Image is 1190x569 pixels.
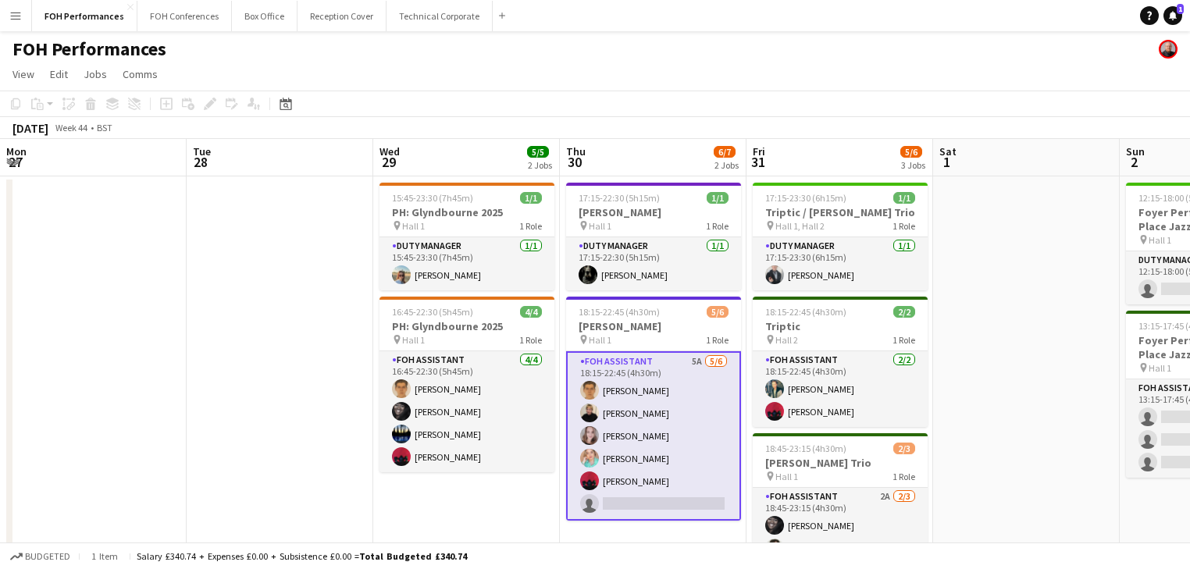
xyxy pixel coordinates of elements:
[191,153,211,171] span: 28
[566,297,741,521] app-job-card: 18:15-22:45 (4h30m)5/6[PERSON_NAME] Hall 11 RoleFOH Assistant5A5/618:15-22:45 (4h30m)[PERSON_NAME...
[892,334,915,346] span: 1 Role
[297,1,387,31] button: Reception Cover
[892,220,915,232] span: 1 Role
[379,205,554,219] h3: PH: Glyndbourne 2025
[939,144,957,158] span: Sat
[519,220,542,232] span: 1 Role
[359,550,467,562] span: Total Budgeted £340.74
[84,67,107,81] span: Jobs
[707,192,729,204] span: 1/1
[44,64,74,84] a: Edit
[753,319,928,333] h3: Triptic
[12,67,34,81] span: View
[527,146,549,158] span: 5/5
[52,122,91,133] span: Week 44
[775,220,825,232] span: Hall 1, Hall 2
[379,183,554,290] app-job-card: 15:45-23:30 (7h45m)1/1PH: Glyndbourne 2025 Hall 11 RoleDuty Manager1/115:45-23:30 (7h45m)[PERSON_...
[137,1,232,31] button: FOH Conferences
[706,334,729,346] span: 1 Role
[753,183,928,290] app-job-card: 17:15-23:30 (6h15m)1/1Triptic / [PERSON_NAME] Trio Hall 1, Hall 21 RoleDuty Manager1/117:15-23:30...
[1163,6,1182,25] a: 1
[765,306,846,318] span: 18:15-22:45 (4h30m)
[379,144,400,158] span: Wed
[387,1,493,31] button: Technical Corporate
[566,237,741,290] app-card-role: Duty Manager1/117:15-22:30 (5h15m)[PERSON_NAME]
[25,551,70,562] span: Budgeted
[579,192,660,204] span: 17:15-22:30 (5h15m)
[520,306,542,318] span: 4/4
[893,306,915,318] span: 2/2
[1126,144,1145,158] span: Sun
[753,297,928,427] app-job-card: 18:15-22:45 (4h30m)2/2Triptic Hall 21 RoleFOH Assistant2/218:15-22:45 (4h30m)[PERSON_NAME][PERSON...
[8,548,73,565] button: Budgeted
[123,67,158,81] span: Comms
[1149,362,1171,374] span: Hall 1
[566,319,741,333] h3: [PERSON_NAME]
[707,306,729,318] span: 5/6
[753,237,928,290] app-card-role: Duty Manager1/117:15-23:30 (6h15m)[PERSON_NAME]
[116,64,164,84] a: Comms
[753,351,928,427] app-card-role: FOH Assistant2/218:15-22:45 (4h30m)[PERSON_NAME][PERSON_NAME]
[753,456,928,470] h3: [PERSON_NAME] Trio
[566,351,741,521] app-card-role: FOH Assistant5A5/618:15-22:45 (4h30m)[PERSON_NAME][PERSON_NAME][PERSON_NAME][PERSON_NAME][PERSON_...
[32,1,137,31] button: FOH Performances
[753,205,928,219] h3: Triptic / [PERSON_NAME] Trio
[893,192,915,204] span: 1/1
[12,120,48,136] div: [DATE]
[901,159,925,171] div: 3 Jobs
[775,334,798,346] span: Hall 2
[566,205,741,219] h3: [PERSON_NAME]
[566,144,586,158] span: Thu
[528,159,552,171] div: 2 Jobs
[50,67,68,81] span: Edit
[714,159,739,171] div: 2 Jobs
[900,146,922,158] span: 5/6
[77,64,113,84] a: Jobs
[193,144,211,158] span: Tue
[402,334,425,346] span: Hall 1
[392,306,473,318] span: 16:45-22:30 (5h45m)
[714,146,736,158] span: 6/7
[6,144,27,158] span: Mon
[1124,153,1145,171] span: 2
[765,443,846,454] span: 18:45-23:15 (4h30m)
[937,153,957,171] span: 1
[6,64,41,84] a: View
[775,471,798,482] span: Hall 1
[893,443,915,454] span: 2/3
[1149,234,1171,246] span: Hall 1
[379,297,554,472] app-job-card: 16:45-22:30 (5h45m)4/4PH: Glyndbourne 2025 Hall 11 RoleFOH Assistant4/416:45-22:30 (5h45m)[PERSON...
[753,144,765,158] span: Fri
[12,37,166,61] h1: FOH Performances
[97,122,112,133] div: BST
[402,220,425,232] span: Hall 1
[137,550,467,562] div: Salary £340.74 + Expenses £0.00 + Subsistence £0.00 =
[750,153,765,171] span: 31
[377,153,400,171] span: 29
[520,192,542,204] span: 1/1
[379,351,554,472] app-card-role: FOH Assistant4/416:45-22:30 (5h45m)[PERSON_NAME][PERSON_NAME][PERSON_NAME][PERSON_NAME]
[892,471,915,482] span: 1 Role
[566,183,741,290] app-job-card: 17:15-22:30 (5h15m)1/1[PERSON_NAME] Hall 11 RoleDuty Manager1/117:15-22:30 (5h15m)[PERSON_NAME]
[392,192,473,204] span: 15:45-23:30 (7h45m)
[765,192,846,204] span: 17:15-23:30 (6h15m)
[589,334,611,346] span: Hall 1
[379,319,554,333] h3: PH: Glyndbourne 2025
[1177,4,1184,14] span: 1
[4,153,27,171] span: 27
[589,220,611,232] span: Hall 1
[232,1,297,31] button: Box Office
[379,237,554,290] app-card-role: Duty Manager1/115:45-23:30 (7h45m)[PERSON_NAME]
[706,220,729,232] span: 1 Role
[519,334,542,346] span: 1 Role
[86,550,123,562] span: 1 item
[579,306,660,318] span: 18:15-22:45 (4h30m)
[1159,40,1178,59] app-user-avatar: PERM Chris Nye
[564,153,586,171] span: 30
